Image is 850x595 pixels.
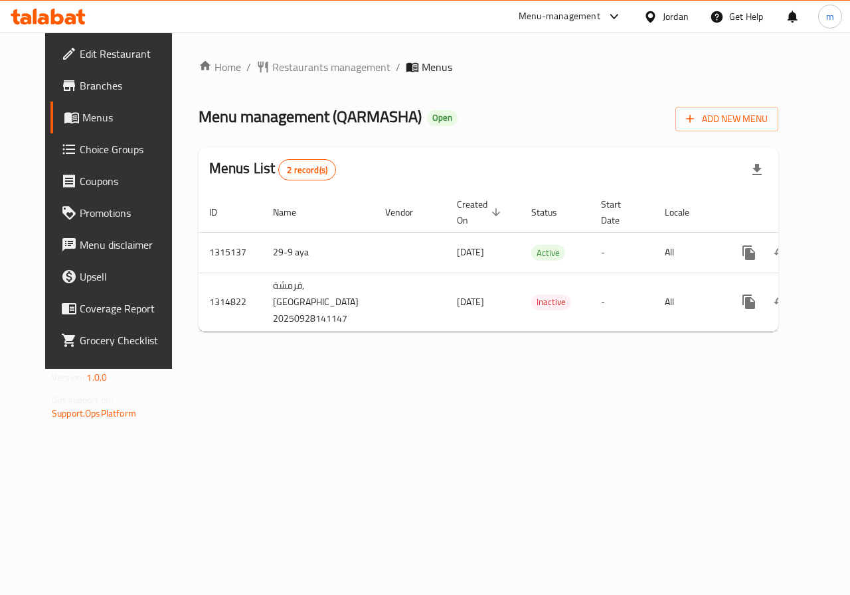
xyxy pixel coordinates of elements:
[531,245,565,261] div: Active
[427,110,458,126] div: Open
[80,173,177,189] span: Coupons
[272,59,390,75] span: Restaurants management
[279,164,335,176] span: 2 record(s)
[826,9,834,24] span: m
[199,101,422,131] span: Menu management ( QARMASHA )
[665,204,707,220] span: Locale
[675,107,778,131] button: Add New Menu
[199,232,262,273] td: 1315137
[50,324,187,356] a: Grocery Checklist
[427,112,458,123] span: Open
[385,204,430,220] span: Vendor
[80,332,177,348] span: Grocery Checklist
[199,59,241,75] a: Home
[52,369,84,386] span: Version:
[765,286,797,318] button: Change Status
[82,109,177,125] span: Menus
[209,204,234,220] span: ID
[765,237,797,269] button: Change Status
[262,232,375,273] td: 29-9 aya
[396,59,400,75] li: /
[262,273,375,331] td: قرمشة,[GEOGRAPHIC_DATA] 20250928141147
[278,159,336,180] div: Total records count
[50,38,187,70] a: Edit Restaurant
[50,261,187,293] a: Upsell
[86,369,107,386] span: 1.0.0
[457,293,484,310] span: [DATE]
[246,59,251,75] li: /
[199,273,262,331] td: 1314822
[531,295,571,310] div: Inactive
[50,70,187,101] a: Branches
[733,286,765,318] button: more
[80,78,177,94] span: Branches
[50,229,187,261] a: Menu disclaimer
[590,232,654,273] td: -
[50,101,187,133] a: Menus
[199,59,778,75] nav: breadcrumb
[50,133,187,165] a: Choice Groups
[80,205,177,221] span: Promotions
[531,245,565,261] span: Active
[50,197,187,229] a: Promotions
[80,237,177,253] span: Menu disclaimer
[52,405,136,422] a: Support.OpsPlatform
[733,237,765,269] button: more
[590,273,654,331] td: -
[50,293,187,324] a: Coverage Report
[80,46,177,62] span: Edit Restaurant
[686,111,768,127] span: Add New Menu
[741,154,773,186] div: Export file
[273,204,313,220] span: Name
[80,141,177,157] span: Choice Groups
[209,159,336,180] h2: Menus List
[422,59,452,75] span: Menus
[80,300,177,316] span: Coverage Report
[457,196,505,228] span: Created On
[52,391,113,409] span: Get support on:
[663,9,689,24] div: Jordan
[80,269,177,285] span: Upsell
[654,232,722,273] td: All
[519,9,600,25] div: Menu-management
[531,204,574,220] span: Status
[256,59,390,75] a: Restaurants management
[50,165,187,197] a: Coupons
[654,273,722,331] td: All
[601,196,638,228] span: Start Date
[457,243,484,261] span: [DATE]
[531,295,571,310] span: Inactive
